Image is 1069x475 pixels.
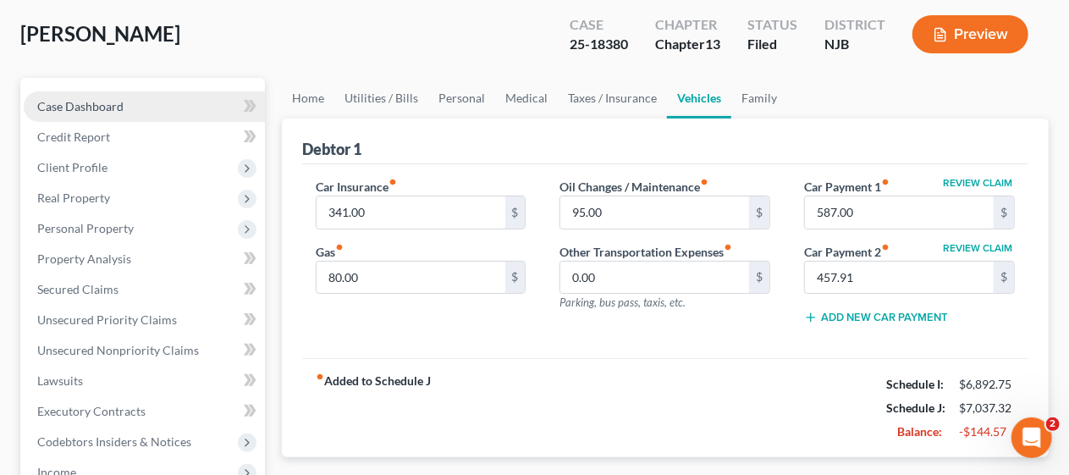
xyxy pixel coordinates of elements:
[881,243,890,251] i: fiber_manual_record
[1046,417,1060,431] span: 2
[994,262,1014,294] div: $
[940,243,1015,253] button: Review Claim
[388,178,397,186] i: fiber_manual_record
[317,196,505,229] input: --
[20,21,180,46] span: [PERSON_NAME]
[316,178,397,196] label: Car Insurance
[316,373,431,444] strong: Added to Schedule J
[24,91,265,122] a: Case Dashboard
[824,35,885,54] div: NJB
[282,78,334,119] a: Home
[428,78,495,119] a: Personal
[558,78,667,119] a: Taxes / Insurance
[804,243,890,261] label: Car Payment 2
[805,196,994,229] input: --
[24,396,265,427] a: Executory Contracts
[495,78,558,119] a: Medical
[37,373,83,388] span: Lawsuits
[667,78,731,119] a: Vehicles
[749,196,769,229] div: $
[37,130,110,144] span: Credit Report
[897,424,942,439] strong: Balance:
[24,305,265,335] a: Unsecured Priority Claims
[316,373,324,381] i: fiber_manual_record
[37,312,177,327] span: Unsecured Priority Claims
[724,243,732,251] i: fiber_manual_record
[334,78,428,119] a: Utilities / Bills
[37,343,199,357] span: Unsecured Nonpriority Claims
[37,191,110,205] span: Real Property
[805,262,994,294] input: --
[24,274,265,305] a: Secured Claims
[316,243,344,261] label: Gas
[335,243,344,251] i: fiber_manual_record
[747,35,797,54] div: Filed
[881,178,890,186] i: fiber_manual_record
[959,423,1015,440] div: -$144.57
[37,160,107,174] span: Client Profile
[24,366,265,396] a: Lawsuits
[570,15,628,35] div: Case
[886,377,944,391] strong: Schedule I:
[700,178,708,186] i: fiber_manual_record
[1011,417,1052,458] iframe: Intercom live chat
[559,243,732,261] label: Other Transportation Expenses
[24,335,265,366] a: Unsecured Nonpriority Claims
[886,400,945,415] strong: Schedule J:
[302,139,361,159] div: Debtor 1
[560,196,749,229] input: --
[804,311,948,324] button: Add New Car Payment
[747,15,797,35] div: Status
[37,221,134,235] span: Personal Property
[559,295,686,309] span: Parking, bus pass, taxis, etc.
[824,15,885,35] div: District
[959,400,1015,417] div: $7,037.32
[655,35,720,54] div: Chapter
[705,36,720,52] span: 13
[37,282,118,296] span: Secured Claims
[731,78,787,119] a: Family
[37,404,146,418] span: Executory Contracts
[24,244,265,274] a: Property Analysis
[24,122,265,152] a: Credit Report
[749,262,769,294] div: $
[37,251,131,266] span: Property Analysis
[505,262,526,294] div: $
[959,376,1015,393] div: $6,892.75
[559,178,708,196] label: Oil Changes / Maintenance
[560,262,749,294] input: --
[940,178,1015,188] button: Review Claim
[912,15,1028,53] button: Preview
[37,99,124,113] span: Case Dashboard
[317,262,505,294] input: --
[804,178,890,196] label: Car Payment 1
[37,434,191,449] span: Codebtors Insiders & Notices
[505,196,526,229] div: $
[570,35,628,54] div: 25-18380
[655,15,720,35] div: Chapter
[994,196,1014,229] div: $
